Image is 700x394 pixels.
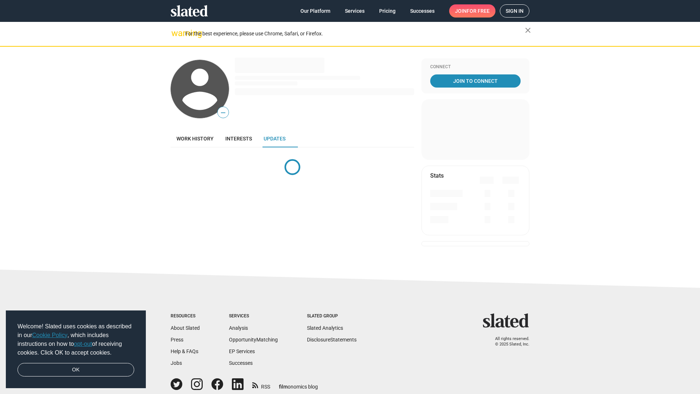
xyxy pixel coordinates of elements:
a: About Slated [171,325,200,331]
a: Our Platform [295,4,336,18]
p: All rights reserved. © 2025 Slated, Inc. [487,336,529,347]
a: Successes [404,4,440,18]
div: Slated Group [307,313,357,319]
a: Help & FAQs [171,348,198,354]
span: Work history [176,136,214,142]
a: Updates [258,130,291,147]
a: DisclosureStatements [307,337,357,343]
span: Services [345,4,365,18]
a: RSS [252,379,270,390]
a: filmonomics blog [279,378,318,390]
a: Analysis [229,325,248,331]
span: Join [455,4,490,18]
div: For the best experience, please use Chrome, Safari, or Firefox. [185,29,525,39]
span: for free [467,4,490,18]
span: Sign in [506,5,524,17]
a: Cookie Policy [32,332,67,338]
a: Interests [219,130,258,147]
a: opt-out [74,341,92,347]
a: Successes [229,360,253,366]
a: Jobs [171,360,182,366]
a: Press [171,337,183,343]
span: Interests [225,136,252,142]
span: Updates [264,136,285,142]
a: Join To Connect [430,74,521,88]
a: Services [339,4,370,18]
div: Resources [171,313,200,319]
span: Join To Connect [432,74,519,88]
mat-icon: close [524,26,532,35]
div: Services [229,313,278,319]
span: Welcome! Slated uses cookies as described in our , which includes instructions on how to of recei... [17,322,134,357]
a: dismiss cookie message [17,363,134,377]
div: Connect [430,64,521,70]
span: Our Platform [300,4,330,18]
a: Slated Analytics [307,325,343,331]
a: OpportunityMatching [229,337,278,343]
span: — [218,108,229,117]
div: cookieconsent [6,310,146,389]
mat-card-title: Stats [430,172,444,179]
a: Work history [171,130,219,147]
span: film [279,384,288,390]
a: Sign in [500,4,529,18]
a: Joinfor free [449,4,495,18]
a: Pricing [373,4,401,18]
a: EP Services [229,348,255,354]
span: Successes [410,4,435,18]
mat-icon: warning [171,29,180,38]
span: Pricing [379,4,396,18]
